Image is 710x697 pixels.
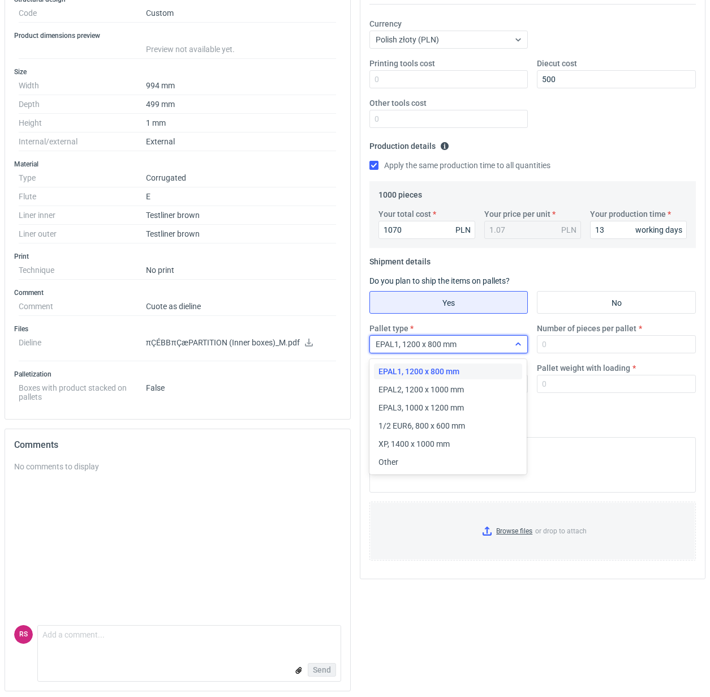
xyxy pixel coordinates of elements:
input: 0 [369,110,528,128]
dd: False [146,379,337,401]
label: Your price per unit [484,208,550,220]
label: Pallet weight with loading [537,362,630,374]
dt: Dieline [19,333,146,361]
label: No [537,291,696,314]
dt: Type [19,169,146,187]
dt: Width [19,76,146,95]
dd: Testliner brown [146,206,337,225]
figcaption: RS [14,625,33,644]
dd: Testliner brown [146,225,337,243]
div: PLN [455,224,471,236]
span: Preview not available yet. [146,45,235,54]
dt: Liner outer [19,225,146,243]
span: EPAL1, 1200 x 800 mm [378,366,459,377]
legend: 1000 pieces [378,186,422,199]
dt: Technique [19,261,146,280]
dd: 1 mm [146,114,337,132]
div: No comments to display [14,461,341,472]
label: Currency [369,18,402,29]
dd: Corrugated [146,169,337,187]
dd: No print [146,261,337,280]
span: 1/2 EUR6, 800 x 600 mm [378,420,465,431]
label: Other tools cost [369,97,427,109]
dt: Flute [19,187,146,206]
h2: Comments [14,438,341,452]
span: XP, 1400 x 1000 mm [378,438,450,450]
span: EPAL1, 1200 x 800 mm [376,340,457,349]
span: Polish złoty (PLN) [376,35,439,44]
h3: Print [14,252,341,261]
input: 0 [537,335,696,353]
h3: Size [14,67,341,76]
h3: Comment [14,288,341,297]
h3: Product dimensions preview [14,31,341,40]
div: Rafał Stani [14,625,33,644]
dt: Comment [19,297,146,316]
label: Printing tools cost [369,58,435,69]
dt: Liner inner [19,206,146,225]
div: working days [635,224,682,236]
label: Diecut cost [537,58,577,69]
label: Your total cost [378,208,431,220]
input: 0 [590,221,687,239]
dd: 994 mm [146,76,337,95]
dd: External [146,132,337,151]
legend: Production details [369,137,449,151]
input: 0 [378,221,475,239]
dd: Custom [146,4,337,23]
h3: Files [14,324,341,333]
p: πÇÉBBπÇæPARTITION (Inner boxes)_M.pdf [146,338,337,348]
button: Send [308,663,336,677]
dt: Depth [19,95,146,114]
legend: Shipment details [369,253,431,266]
input: 0 [537,375,696,393]
dt: Height [19,114,146,132]
dt: Internal/external [19,132,146,151]
label: Pallet type [369,323,408,334]
span: Send [313,666,331,674]
label: Number of pieces per pallet [537,323,636,334]
span: Other [378,456,398,468]
dd: 499 mm [146,95,337,114]
span: EPAL2, 1200 x 1000 mm [378,384,464,395]
div: PLN [561,224,576,236]
input: 0 [537,70,696,88]
dd: E [146,187,337,206]
label: Yes [369,291,528,314]
dt: Boxes with product stacked on pallets [19,379,146,401]
dt: Code [19,4,146,23]
dd: Cuote as dieline [146,297,337,316]
label: Do you plan to ship the items on pallets? [369,276,510,285]
span: EPAL3, 1000 x 1200 mm [378,402,464,413]
input: 0 [369,70,528,88]
h3: Palletization [14,370,341,379]
h3: Material [14,160,341,169]
label: Apply the same production time to all quantities [369,160,550,171]
label: or drop to attach [370,502,696,560]
label: Your production time [590,208,666,220]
